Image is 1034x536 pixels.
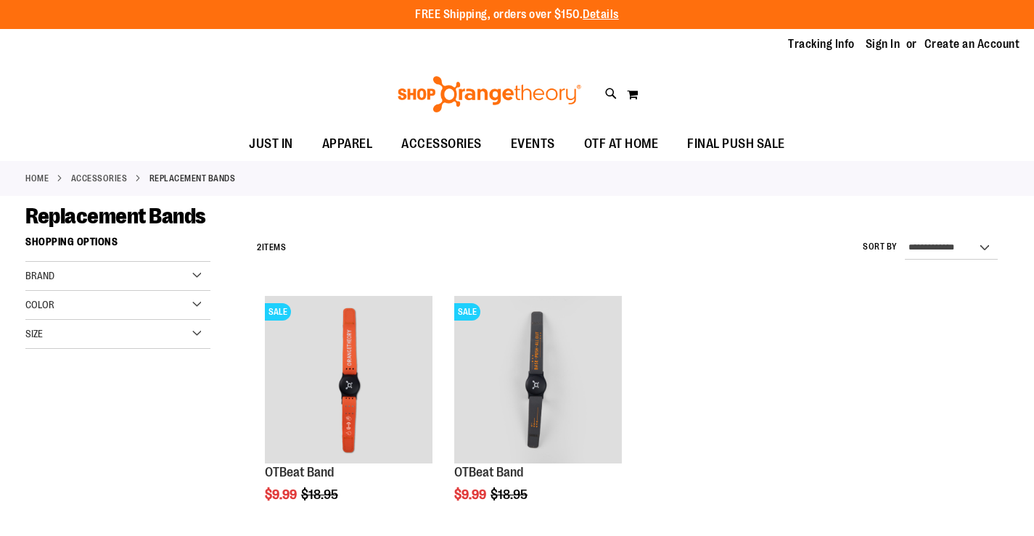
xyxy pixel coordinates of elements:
[454,303,480,321] span: SALE
[25,172,49,185] a: Home
[863,241,898,253] label: Sort By
[265,296,432,466] a: OTBeat BandSALE
[584,128,659,160] span: OTF AT HOME
[149,172,236,185] strong: Replacement Bands
[265,296,432,463] img: OTBeat Band
[301,487,340,502] span: $18.95
[454,296,622,466] a: OTBeat BandSALE
[25,204,206,228] span: Replacement Bands
[511,128,555,160] span: EVENTS
[257,236,286,259] h2: Items
[401,128,482,160] span: ACCESSORIES
[25,229,210,262] strong: Shopping Options
[454,465,523,479] a: OTBeat Band
[308,128,387,161] a: APPAREL
[265,303,291,321] span: SALE
[454,487,488,502] span: $9.99
[491,487,530,502] span: $18.95
[454,296,622,463] img: OTBeat Band
[395,76,583,112] img: Shop Orangetheory
[924,36,1020,52] a: Create an Account
[234,128,308,161] a: JUST IN
[25,328,43,339] span: Size
[265,487,299,502] span: $9.99
[687,128,785,160] span: FINAL PUSH SALE
[496,128,570,161] a: EVENTS
[387,128,496,160] a: ACCESSORIES
[673,128,800,161] a: FINAL PUSH SALE
[570,128,673,161] a: OTF AT HOME
[866,36,900,52] a: Sign In
[415,7,619,23] p: FREE Shipping, orders over $150.
[265,465,334,479] a: OTBeat Band
[25,270,54,281] span: Brand
[322,128,373,160] span: APPAREL
[25,299,54,310] span: Color
[249,128,293,160] span: JUST IN
[71,172,128,185] a: ACCESSORIES
[583,8,619,21] a: Details
[788,36,855,52] a: Tracking Info
[257,242,262,252] span: 2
